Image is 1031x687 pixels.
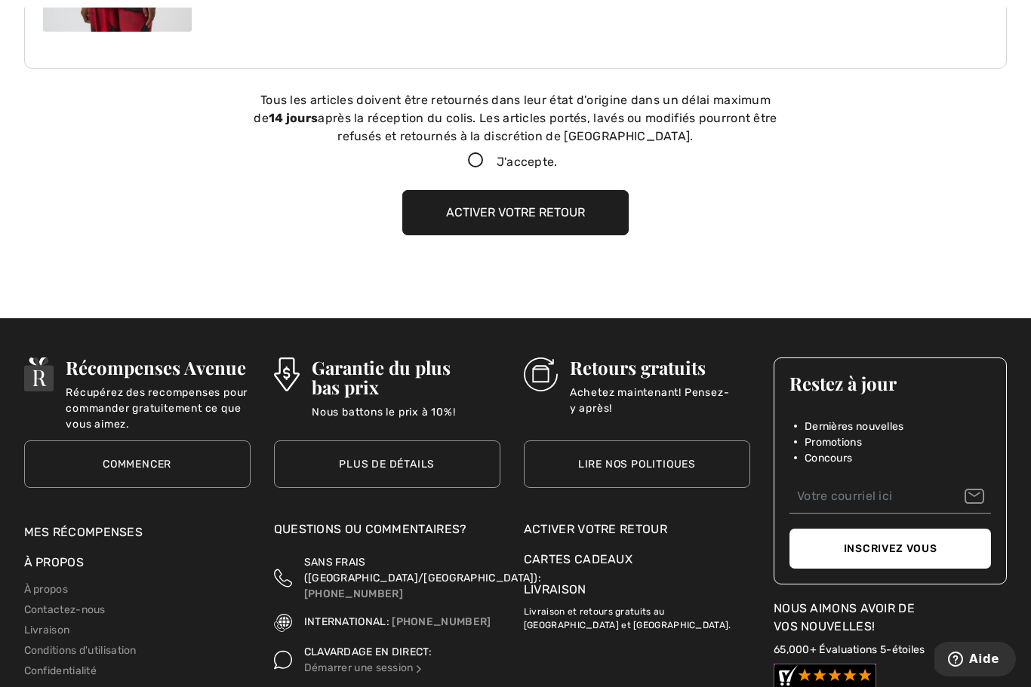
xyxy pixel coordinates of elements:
[24,554,251,579] div: À propos
[524,599,750,632] p: Livraison et retours gratuits au [GEOGRAPHIC_DATA] et [GEOGRAPHIC_DATA].
[414,664,424,674] img: Clavardage en direct
[24,644,137,657] a: Conditions d'utilisation
[24,357,54,391] img: Récompenses Avenue
[304,556,541,584] span: SANS FRAIS ([GEOGRAPHIC_DATA]/[GEOGRAPHIC_DATA]):
[274,554,292,602] img: Sans Frais (Canada/EU)
[24,525,143,539] a: Mes récompenses
[66,357,250,377] h3: Récompenses Avenue
[24,603,106,616] a: Contactez-nous
[524,551,750,569] a: Cartes Cadeaux
[392,615,491,628] a: [PHONE_NUMBER]
[774,600,1008,636] div: Nous aimons avoir de vos nouvelles!
[251,91,780,146] div: Tous les articles doivent être retournés dans leur état d'origine dans un délai maximum de après ...
[934,642,1016,679] iframe: Ouvre un widget dans lequel vous pouvez trouver plus d’informations
[66,385,250,415] p: Récupérez des recompenses pour commander gratuitement ce que vous aimez.
[789,480,992,514] input: Votre courriel ici
[24,440,251,488] a: Commencer
[570,357,750,377] h3: Retours gratuits
[24,624,70,636] a: Livraison
[570,385,750,415] p: Achetez maintenant! Pensez-y après!
[789,373,992,393] h3: Restez à jour
[524,520,750,538] a: Activer votre retour
[524,357,558,391] img: Retours gratuits
[274,644,292,676] img: Clavardage en direct
[274,614,292,632] img: International
[274,520,500,546] div: Questions ou commentaires?
[304,615,389,628] span: INTERNATIONAL:
[456,153,574,171] label: J'accepte.
[269,111,318,125] strong: 14 jours
[24,583,68,596] a: À propos
[274,357,300,391] img: Garantie du plus bas prix
[805,434,862,450] span: Promotions
[24,664,97,677] a: Confidentialité
[304,661,424,674] a: Démarrer une session
[774,643,925,656] a: 65,000+ Évaluations 5-étoiles
[402,190,629,235] button: Activer votre retour
[312,404,500,434] p: Nous battons le prix à 10%!
[304,646,432,658] span: CLAVARDAGE EN DIRECT:
[789,529,992,569] button: Inscrivez vous
[312,357,500,397] h3: Garantie du plus bas prix
[805,419,904,434] span: Dernières nouvelles
[274,440,500,488] a: Plus de détails
[524,440,750,488] a: Lire nos politiques
[524,582,586,597] a: Livraison
[304,587,403,600] a: [PHONE_NUMBER]
[805,450,852,466] span: Concours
